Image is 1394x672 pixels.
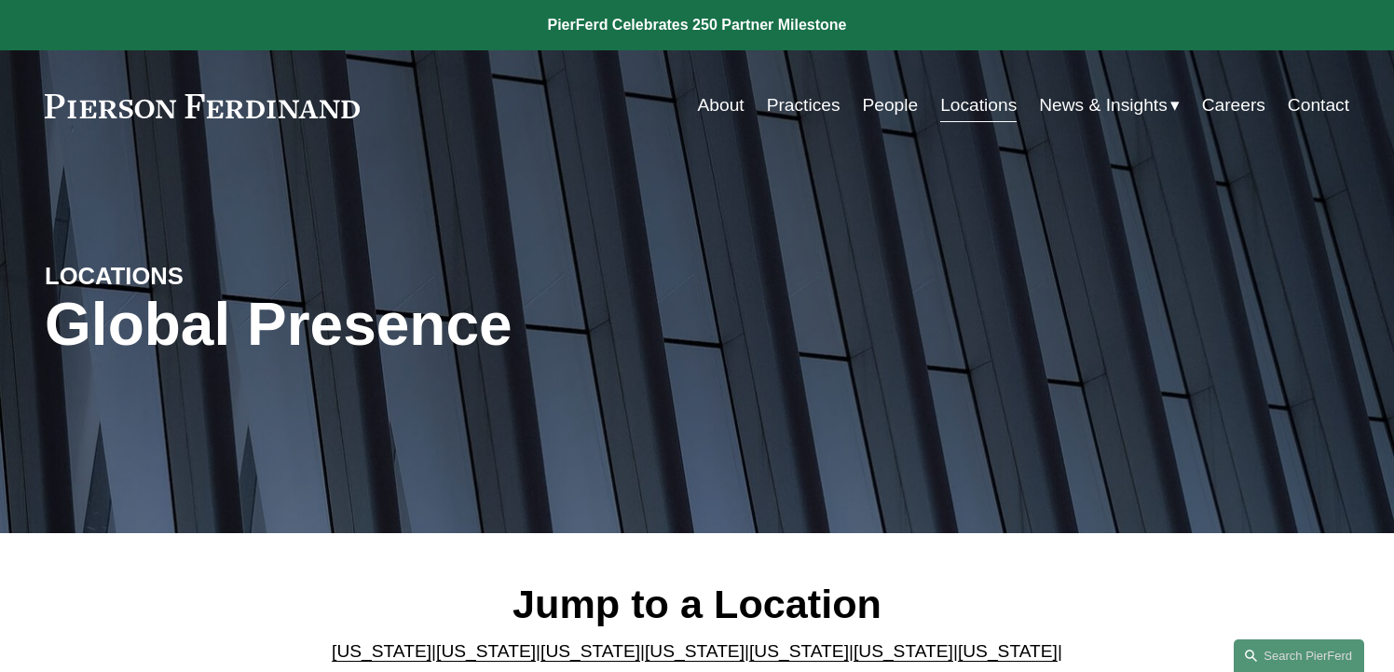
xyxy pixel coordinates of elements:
[749,641,849,661] a: [US_STATE]
[45,291,914,359] h1: Global Presence
[332,641,431,661] a: [US_STATE]
[1202,88,1265,123] a: Careers
[1288,88,1349,123] a: Contact
[854,641,953,661] a: [US_STATE]
[1234,639,1364,672] a: Search this site
[436,641,536,661] a: [US_STATE]
[317,580,1078,628] h2: Jump to a Location
[698,88,745,123] a: About
[958,641,1058,661] a: [US_STATE]
[940,88,1017,123] a: Locations
[645,641,745,661] a: [US_STATE]
[45,261,371,291] h4: LOCATIONS
[862,88,918,123] a: People
[1039,89,1168,122] span: News & Insights
[767,88,840,123] a: Practices
[540,641,640,661] a: [US_STATE]
[1039,88,1180,123] a: folder dropdown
